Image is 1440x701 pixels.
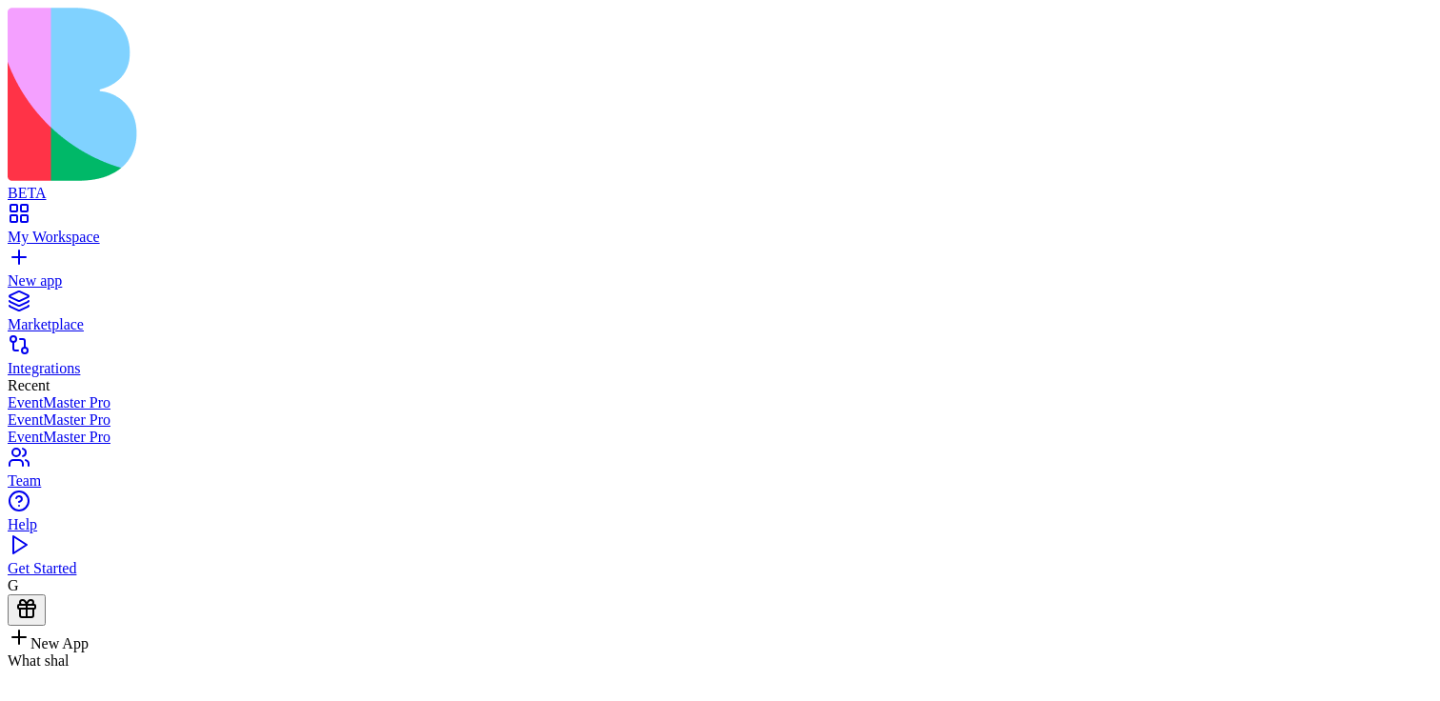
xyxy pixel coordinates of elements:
[8,411,1432,429] a: EventMaster Pro
[8,499,1432,533] a: Help
[8,168,1432,202] a: BETA
[8,229,1432,246] div: My Workspace
[8,429,1432,446] a: EventMaster Pro
[8,360,1432,377] div: Integrations
[8,472,1432,490] div: Team
[30,635,89,651] span: New App
[8,516,1432,533] div: Help
[8,560,1432,577] div: Get Started
[8,455,1432,490] a: Team
[8,377,50,393] span: Recent
[8,394,1432,411] a: EventMaster Pro
[8,255,1432,290] a: New app
[8,8,773,181] img: logo
[8,343,1432,377] a: Integrations
[8,543,1432,577] a: Get Started
[8,272,1432,290] div: New app
[8,299,1432,333] a: Marketplace
[8,185,1432,202] div: BETA
[8,577,19,593] span: G
[8,211,1432,246] a: My Workspace
[8,316,1432,333] div: Marketplace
